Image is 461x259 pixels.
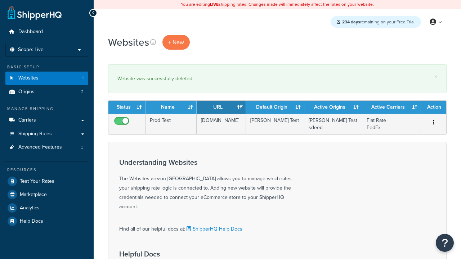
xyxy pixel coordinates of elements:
span: 3 [81,144,84,150]
span: + New [168,38,184,46]
span: Scope: Live [18,47,44,53]
div: Manage Shipping [5,106,88,112]
div: Website was successfully deleted. [117,74,437,84]
div: Resources [5,167,88,173]
td: [PERSON_NAME] Test sdeed [304,114,362,134]
b: LIVE [210,1,219,8]
th: Action [421,101,446,114]
div: Find all of our helpful docs at: [119,219,299,234]
span: Test Your Rates [20,178,54,185]
span: Carriers [18,117,36,123]
th: Default Origin: activate to sort column ascending [246,101,304,114]
a: Dashboard [5,25,88,38]
div: remaining on your Free Trial [331,16,421,28]
a: Analytics [5,201,88,214]
span: Marketplace [20,192,47,198]
li: Websites [5,72,88,85]
h1: Websites [108,35,149,49]
th: Status: activate to sort column ascending [108,101,146,114]
a: Carriers [5,114,88,127]
div: Basic Setup [5,64,88,70]
td: [PERSON_NAME] Test [246,114,304,134]
span: Help Docs [20,218,43,224]
a: ShipperHQ Help Docs [185,225,242,233]
a: Test Your Rates [5,175,88,188]
div: The Websites area in [GEOGRAPHIC_DATA] allows you to manage which sites your shipping rate logic ... [119,158,299,212]
li: Advanced Features [5,141,88,154]
span: 2 [81,89,84,95]
a: ShipperHQ Home [8,5,62,20]
h3: Helpful Docs [119,250,249,258]
span: Origins [18,89,35,95]
a: Advanced Features 3 [5,141,88,154]
button: Open Resource Center [436,234,454,252]
span: Advanced Features [18,144,62,150]
a: Help Docs [5,215,88,228]
span: 1 [82,75,84,81]
th: Name: activate to sort column ascending [146,101,197,114]
th: Active Origins: activate to sort column ascending [304,101,362,114]
span: Shipping Rules [18,131,52,137]
a: Shipping Rules [5,127,88,141]
span: Websites [18,75,39,81]
span: Dashboard [18,29,43,35]
strong: 234 days [342,19,360,25]
span: Analytics [20,205,40,211]
a: × [434,74,437,79]
a: Marketplace [5,188,88,201]
th: URL: activate to sort column ascending [197,101,246,114]
a: Origins 2 [5,85,88,99]
td: [DOMAIN_NAME] [197,114,246,134]
td: Flat Rate FedEx [362,114,421,134]
a: Websites 1 [5,72,88,85]
th: Active Carriers: activate to sort column ascending [362,101,421,114]
td: Prod Test [146,114,197,134]
a: + New [162,35,190,50]
li: Origins [5,85,88,99]
h3: Understanding Websites [119,158,299,166]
